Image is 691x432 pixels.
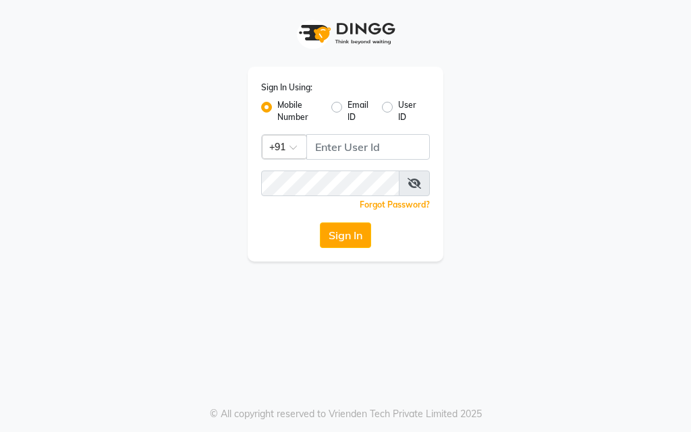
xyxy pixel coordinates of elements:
[277,99,321,123] label: Mobile Number
[348,99,370,123] label: Email ID
[261,82,312,94] label: Sign In Using:
[398,99,419,123] label: User ID
[360,199,430,210] a: Forgot Password?
[292,13,399,53] img: logo1.svg
[306,134,430,160] input: Username
[261,171,399,196] input: Username
[320,222,371,248] button: Sign In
